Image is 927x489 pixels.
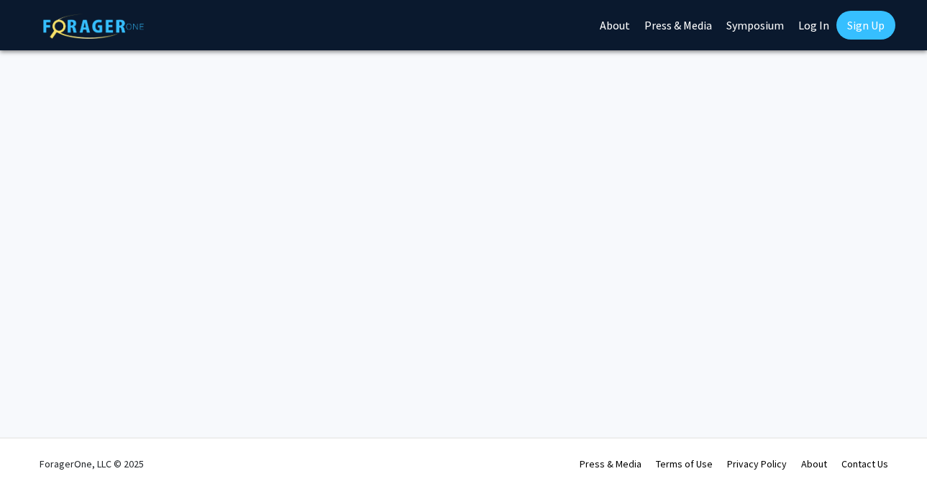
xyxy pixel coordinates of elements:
a: Terms of Use [656,457,713,470]
a: Press & Media [580,457,641,470]
a: Privacy Policy [727,457,787,470]
a: Sign Up [836,11,895,40]
a: About [801,457,827,470]
a: Contact Us [841,457,888,470]
img: ForagerOne Logo [43,14,144,39]
div: ForagerOne, LLC © 2025 [40,439,144,489]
